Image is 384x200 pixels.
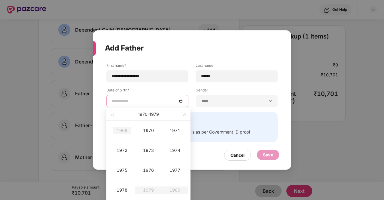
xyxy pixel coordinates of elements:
[166,147,184,154] div: 1974
[106,63,188,70] label: First name*
[139,127,157,134] div: 1970
[135,140,162,160] td: 1973
[162,160,188,180] td: 1977
[109,160,135,180] td: 1975
[162,140,188,160] td: 1974
[138,108,159,120] button: 1970-1979
[196,88,278,95] label: Gender
[106,88,188,95] label: Date of birth*
[109,121,135,140] td: 1969
[139,167,157,174] div: 1976
[139,147,157,154] div: 1973
[162,121,188,140] td: 1971
[230,152,245,158] div: Cancel
[135,121,162,140] td: 1970
[166,127,184,134] div: 1971
[166,167,184,174] div: 1977
[113,167,131,174] div: 1975
[196,63,278,70] label: Last name
[113,127,131,134] div: 1969
[113,147,131,154] div: 1972
[105,36,265,60] div: Add Father
[113,186,131,194] div: 1978
[109,140,135,160] td: 1972
[263,152,273,158] div: Save
[109,180,135,200] td: 1978
[135,160,162,180] td: 1976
